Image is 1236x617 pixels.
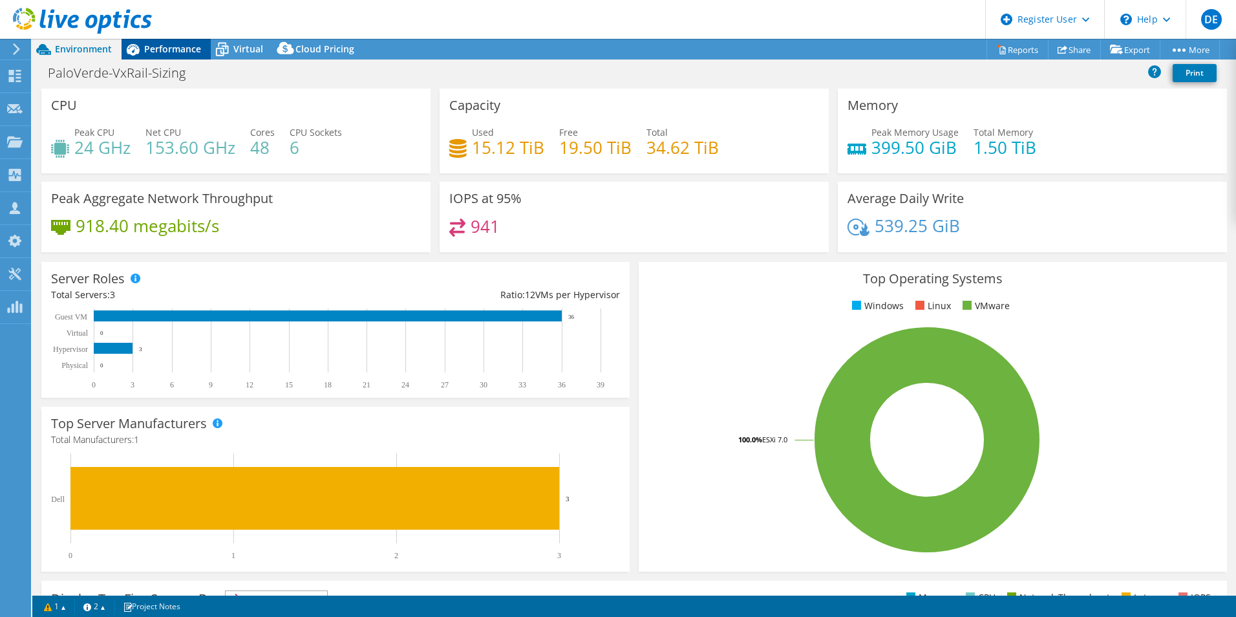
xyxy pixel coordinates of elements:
[762,435,787,444] tspan: ESXi 7.0
[74,598,114,614] a: 2
[471,219,500,233] h4: 941
[114,598,189,614] a: Project Notes
[145,126,181,138] span: Net CPU
[1201,9,1222,30] span: DE
[646,140,719,155] h4: 34.62 TiB
[51,191,273,206] h3: Peak Aggregate Network Throughput
[74,140,131,155] h4: 24 GHz
[295,43,354,55] span: Cloud Pricing
[324,380,332,389] text: 18
[69,551,72,560] text: 0
[974,126,1033,138] span: Total Memory
[76,219,219,233] h4: 918.40 megabits/s
[139,346,142,352] text: 3
[250,126,275,138] span: Cores
[110,288,115,301] span: 3
[871,140,959,155] h4: 399.50 GiB
[1175,590,1211,605] li: IOPS
[51,288,336,302] div: Total Servers:
[557,551,561,560] text: 3
[100,330,103,336] text: 0
[480,380,487,389] text: 30
[566,495,570,503] text: 3
[449,98,500,113] h3: Capacity
[963,590,996,605] li: CPU
[233,43,263,55] span: Virtual
[92,380,96,389] text: 0
[646,126,668,138] span: Total
[1160,39,1220,60] a: More
[1118,590,1167,605] li: Latency
[170,380,174,389] text: 6
[51,495,65,504] text: Dell
[472,126,494,138] span: Used
[847,98,898,113] h3: Memory
[1120,14,1132,25] svg: \n
[648,272,1217,286] h3: Top Operating Systems
[35,598,75,614] a: 1
[51,433,620,447] h4: Total Manufacturers:
[1173,64,1217,82] a: Print
[290,126,342,138] span: CPU Sockets
[1100,39,1160,60] a: Export
[285,380,293,389] text: 15
[472,140,544,155] h4: 15.12 TiB
[53,345,88,354] text: Hypervisor
[42,66,206,80] h1: PaloVerde-VxRail-Sizing
[394,551,398,560] text: 2
[558,380,566,389] text: 36
[597,380,604,389] text: 39
[568,314,575,320] text: 36
[912,299,951,313] li: Linux
[871,126,959,138] span: Peak Memory Usage
[847,191,964,206] h3: Average Daily Write
[363,380,370,389] text: 21
[131,380,134,389] text: 3
[55,312,87,321] text: Guest VM
[226,591,327,607] span: IOPS
[209,380,213,389] text: 9
[61,361,88,370] text: Physical
[250,140,275,155] h4: 48
[100,362,103,369] text: 0
[875,219,960,233] h4: 539.25 GiB
[903,590,954,605] li: Memory
[441,380,449,389] text: 27
[1004,590,1110,605] li: Network Throughput
[1048,39,1101,60] a: Share
[144,43,201,55] span: Performance
[559,140,632,155] h4: 19.50 TiB
[559,126,578,138] span: Free
[974,140,1036,155] h4: 1.50 TiB
[51,98,77,113] h3: CPU
[738,435,762,444] tspan: 100.0%
[518,380,526,389] text: 33
[401,380,409,389] text: 24
[986,39,1049,60] a: Reports
[246,380,253,389] text: 12
[55,43,112,55] span: Environment
[525,288,535,301] span: 12
[74,126,114,138] span: Peak CPU
[290,140,342,155] h4: 6
[134,433,139,446] span: 1
[959,299,1010,313] li: VMware
[449,191,522,206] h3: IOPS at 95%
[51,417,207,431] h3: Top Server Manufacturers
[67,329,89,338] text: Virtual
[51,272,125,286] h3: Server Roles
[849,299,904,313] li: Windows
[336,288,620,302] div: Ratio: VMs per Hypervisor
[145,140,235,155] h4: 153.60 GHz
[231,551,235,560] text: 1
